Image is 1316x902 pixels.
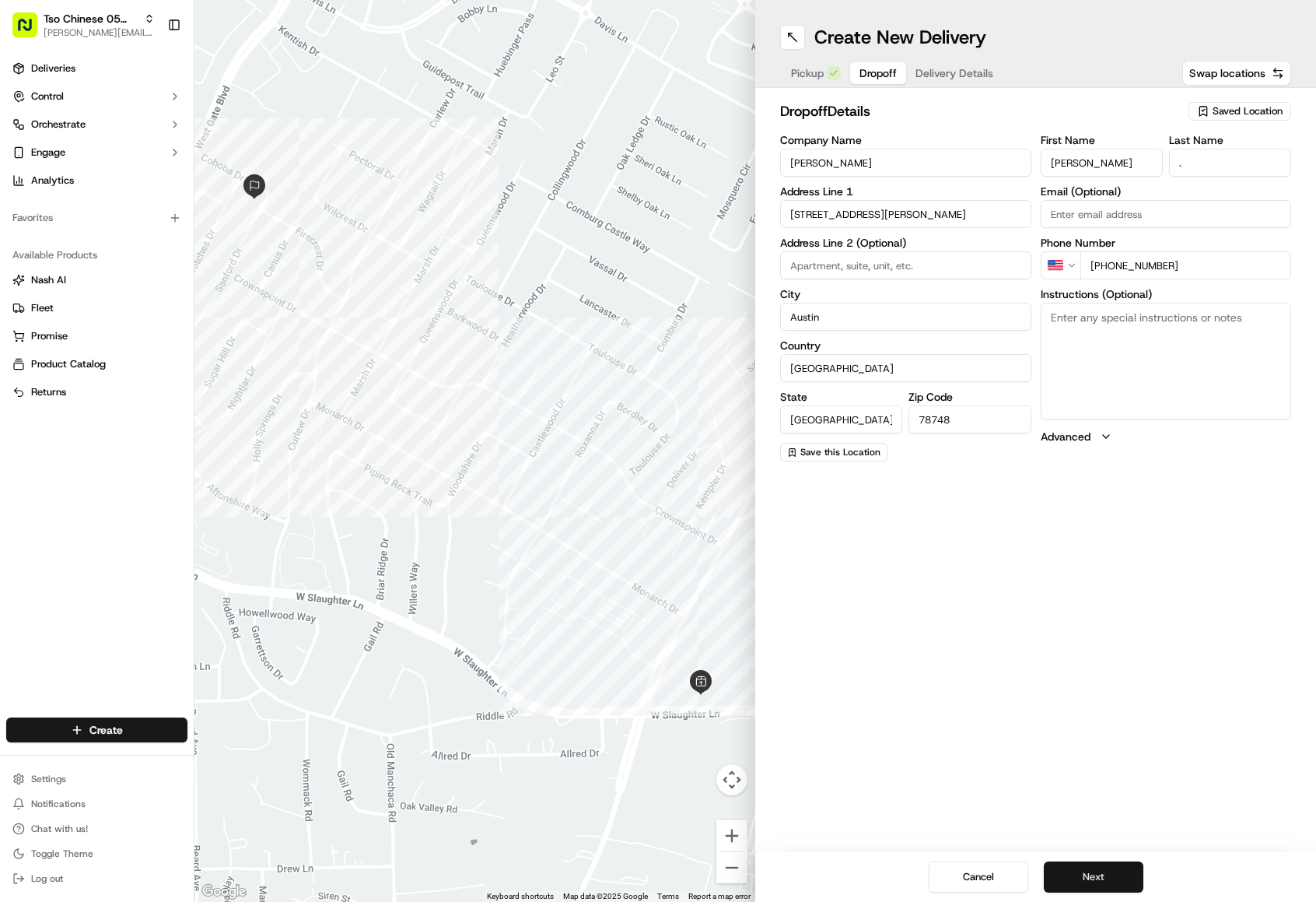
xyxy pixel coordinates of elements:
button: Nash AI [6,268,187,293]
button: Chat with us! [6,818,187,840]
a: Product Catalog [12,357,181,371]
div: Favorites [6,205,187,230]
img: Nash [16,16,47,47]
span: Knowledge Base [31,226,119,241]
label: Company Name [780,135,1031,146]
span: Control [31,89,64,104]
span: API Documentation [147,226,250,241]
span: Delivery Details [915,65,993,81]
button: Toggle Theme [6,843,187,865]
span: Create [89,722,123,738]
button: Saved Location [1188,100,1291,122]
h1: Create New Delivery [814,25,986,50]
input: Enter email address [1041,200,1292,228]
span: Engage [31,146,65,160]
span: Nash AI [31,273,66,287]
button: Tso Chinese 05 [PERSON_NAME] [44,11,138,26]
div: Available Products [6,243,187,268]
button: [PERSON_NAME][EMAIL_ADDRESS][DOMAIN_NAME] [44,26,155,39]
label: Advanced [1041,429,1090,444]
button: Swap locations [1182,61,1291,86]
span: Promise [31,329,68,343]
button: Advanced [1041,429,1292,444]
a: Terms (opens in new tab) [657,892,679,900]
label: First Name [1041,135,1163,146]
button: Fleet [6,296,187,321]
a: Nash AI [12,273,181,287]
button: Log out [6,868,187,890]
button: Tso Chinese 05 [PERSON_NAME][PERSON_NAME][EMAIL_ADDRESS][DOMAIN_NAME] [6,6,161,44]
button: Notifications [6,793,187,815]
label: Address Line 2 (Optional) [780,237,1031,248]
span: Pickup [791,65,824,81]
button: Zoom out [716,852,747,883]
button: Create [6,718,187,742]
button: Returns [6,380,187,405]
a: Deliveries [6,56,187,81]
label: Address Line 1 [780,186,1031,197]
a: Open this area in Google Maps (opens a new window) [198,882,250,902]
span: Product Catalog [31,357,106,371]
span: Pylon [155,264,188,276]
label: Last Name [1169,135,1291,146]
img: Google [198,882,250,902]
span: Toggle Theme [31,848,93,860]
span: Chat with us! [31,823,88,835]
input: Enter state [780,405,902,433]
input: Enter company name [780,149,1031,177]
a: Returns [12,385,181,399]
button: Next [1044,862,1143,893]
a: Fleet [12,301,181,315]
span: Analytics [31,174,74,188]
button: Map camera controls [716,764,747,795]
input: Apartment, suite, unit, etc. [780,251,1031,279]
span: Settings [31,773,66,785]
label: Zip Code [908,391,1031,402]
input: Enter zip code [908,405,1031,433]
input: Enter country [780,354,1031,382]
label: State [780,391,902,402]
button: Product Catalog [6,352,187,377]
input: Enter city [780,303,1031,331]
input: Enter last name [1169,149,1291,177]
span: Returns [31,385,66,399]
span: Map data ©2025 Google [563,892,648,900]
a: Promise [12,329,181,343]
input: Enter address [780,200,1031,228]
span: Deliveries [31,61,75,75]
button: Save this Location [780,443,887,462]
button: Control [6,84,187,109]
label: Phone Number [1041,237,1292,248]
a: Report a map error [688,892,751,900]
label: City [780,289,1031,300]
span: Swap locations [1189,65,1265,81]
h2: dropoff Details [780,100,1179,122]
button: Engage [6,140,187,165]
div: 💻 [131,227,144,240]
a: Powered byPylon [110,263,188,276]
p: Welcome 👋 [16,62,283,87]
button: Settings [6,768,187,790]
button: Orchestrate [6,112,187,137]
button: Zoom in [716,820,747,851]
a: 📗Knowledge Base [9,219,125,247]
span: Orchestrate [31,118,86,132]
div: Start new chat [53,149,255,164]
span: Save this Location [800,446,880,458]
a: 💻API Documentation [125,219,256,247]
button: Start new chat [264,153,283,172]
input: Enter first name [1041,149,1163,177]
input: Got a question? Start typing here... [40,100,280,117]
label: Instructions (Optional) [1041,289,1292,300]
input: Enter phone number [1080,251,1292,279]
div: We're available if you need us! [53,164,197,177]
img: 1736555255976-a54dd68f-1ca7-489b-9aae-adbdc363a1c4 [16,149,44,177]
div: 📗 [16,227,28,240]
a: Analytics [6,168,187,193]
span: Saved Location [1213,104,1283,118]
span: Log out [31,872,63,885]
span: Notifications [31,798,86,810]
button: Cancel [929,862,1028,893]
